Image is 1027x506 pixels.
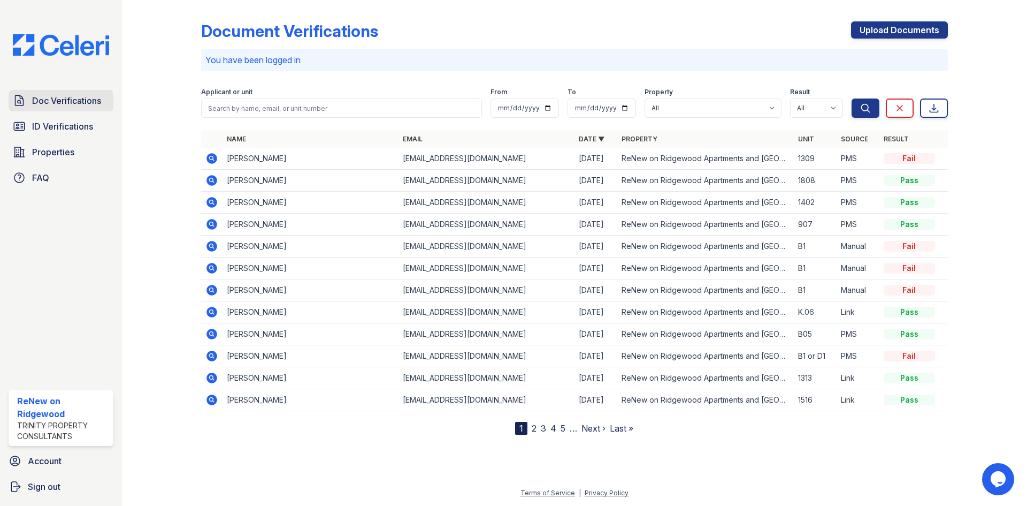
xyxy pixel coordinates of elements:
[223,301,398,323] td: [PERSON_NAME]
[4,450,118,472] a: Account
[884,241,935,252] div: Fail
[574,170,617,192] td: [DATE]
[617,301,793,323] td: ReNew on Ridgewood Apartments and [GEOGRAPHIC_DATA]
[884,263,935,274] div: Fail
[561,423,565,434] a: 5
[205,54,944,66] p: You have been logged in
[617,323,793,345] td: ReNew on Ridgewood Apartments and [GEOGRAPHIC_DATA]
[223,323,398,345] td: [PERSON_NAME]
[17,420,109,442] div: Trinity Property Consultants
[610,423,633,434] a: Last »
[884,197,935,208] div: Pass
[837,345,879,367] td: PMS
[617,236,793,258] td: ReNew on Ridgewood Apartments and [GEOGRAPHIC_DATA]
[579,489,581,497] div: |
[28,455,62,467] span: Account
[490,88,507,96] label: From
[794,192,837,214] td: 1402
[398,367,574,389] td: [EMAIL_ADDRESS][DOMAIN_NAME]
[794,280,837,301] td: B1
[574,236,617,258] td: [DATE]
[837,258,879,280] td: Manual
[794,367,837,389] td: 1313
[398,170,574,192] td: [EMAIL_ADDRESS][DOMAIN_NAME]
[622,135,657,143] a: Property
[585,489,629,497] a: Privacy Policy
[837,148,879,170] td: PMS
[550,423,556,434] a: 4
[17,395,109,420] div: ReNew on Ridgewood
[32,94,101,107] span: Doc Verifications
[574,301,617,323] td: [DATE]
[398,323,574,345] td: [EMAIL_ADDRESS][DOMAIN_NAME]
[223,389,398,411] td: [PERSON_NAME]
[617,389,793,411] td: ReNew on Ridgewood Apartments and [GEOGRAPHIC_DATA]
[617,367,793,389] td: ReNew on Ridgewood Apartments and [GEOGRAPHIC_DATA]
[794,214,837,236] td: 907
[837,192,879,214] td: PMS
[617,258,793,280] td: ReNew on Ridgewood Apartments and [GEOGRAPHIC_DATA]
[574,323,617,345] td: [DATE]
[223,192,398,214] td: [PERSON_NAME]
[32,171,49,184] span: FAQ
[794,301,837,323] td: K.06
[398,389,574,411] td: [EMAIL_ADDRESS][DOMAIN_NAME]
[884,175,935,186] div: Pass
[794,236,837,258] td: B1
[790,88,810,96] label: Result
[398,301,574,323] td: [EMAIL_ADDRESS][DOMAIN_NAME]
[9,116,113,137] a: ID Verifications
[568,88,576,96] label: To
[201,88,252,96] label: Applicant or unit
[398,148,574,170] td: [EMAIL_ADDRESS][DOMAIN_NAME]
[579,135,604,143] a: Date ▼
[9,167,113,188] a: FAQ
[223,367,398,389] td: [PERSON_NAME]
[227,135,246,143] a: Name
[223,345,398,367] td: [PERSON_NAME]
[837,170,879,192] td: PMS
[581,423,606,434] a: Next ›
[574,192,617,214] td: [DATE]
[794,323,837,345] td: B05
[398,214,574,236] td: [EMAIL_ADDRESS][DOMAIN_NAME]
[794,170,837,192] td: 1808
[398,192,574,214] td: [EMAIL_ADDRESS][DOMAIN_NAME]
[9,90,113,111] a: Doc Verifications
[201,99,482,118] input: Search by name, email, or unit number
[884,285,935,296] div: Fail
[617,345,793,367] td: ReNew on Ridgewood Apartments and [GEOGRAPHIC_DATA]
[574,345,617,367] td: [DATE]
[837,280,879,301] td: Manual
[223,258,398,280] td: [PERSON_NAME]
[574,389,617,411] td: [DATE]
[617,170,793,192] td: ReNew on Ridgewood Apartments and [GEOGRAPHIC_DATA]
[532,423,537,434] a: 2
[398,236,574,258] td: [EMAIL_ADDRESS][DOMAIN_NAME]
[398,258,574,280] td: [EMAIL_ADDRESS][DOMAIN_NAME]
[223,214,398,236] td: [PERSON_NAME]
[837,323,879,345] td: PMS
[4,476,118,497] a: Sign out
[794,345,837,367] td: B1 or D1
[841,135,868,143] a: Source
[9,141,113,163] a: Properties
[28,480,60,493] span: Sign out
[837,389,879,411] td: Link
[398,345,574,367] td: [EMAIL_ADDRESS][DOMAIN_NAME]
[884,135,909,143] a: Result
[837,367,879,389] td: Link
[617,192,793,214] td: ReNew on Ridgewood Apartments and [GEOGRAPHIC_DATA]
[617,280,793,301] td: ReNew on Ridgewood Apartments and [GEOGRAPHIC_DATA]
[4,34,118,56] img: CE_Logo_Blue-a8612792a0a2168367f1c8372b55b34899dd931a85d93a1a3d3e32e68fde9ad4.png
[574,258,617,280] td: [DATE]
[574,148,617,170] td: [DATE]
[884,329,935,339] div: Pass
[515,422,527,435] div: 1
[837,214,879,236] td: PMS
[574,367,617,389] td: [DATE]
[520,489,575,497] a: Terms of Service
[617,214,793,236] td: ReNew on Ridgewood Apartments and [GEOGRAPHIC_DATA]
[851,21,948,39] a: Upload Documents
